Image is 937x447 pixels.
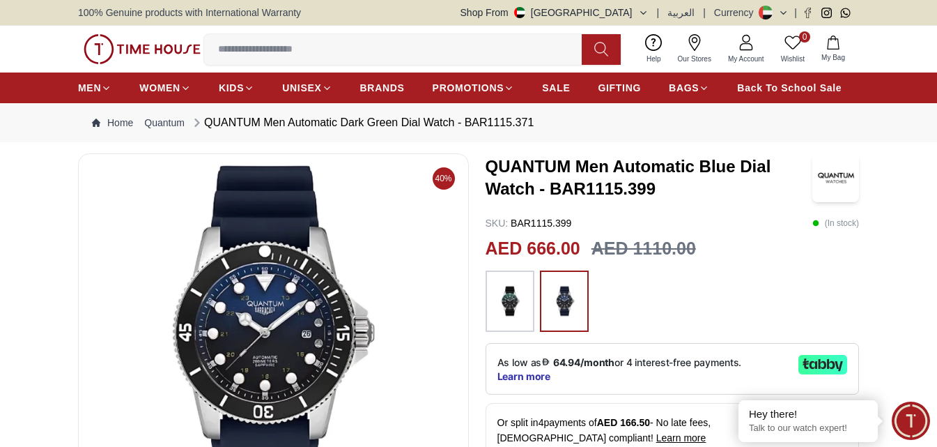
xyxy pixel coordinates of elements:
a: PROMOTIONS [433,75,515,100]
span: WOMEN [139,81,180,95]
span: PROMOTIONS [433,81,504,95]
a: SALE [542,75,570,100]
span: Learn more [656,432,706,444]
img: ... [493,278,527,325]
div: Chat Widget [892,402,930,440]
span: My Bag [816,52,851,63]
span: 100% Genuine products with International Warranty [78,6,301,20]
img: QUANTUM Men Automatic Blue Dial Watch - BAR1115.399 [812,153,859,202]
span: KIDS [219,81,244,95]
a: Help [638,31,669,67]
a: Back To School Sale [737,75,842,100]
div: QUANTUM Men Automatic Dark Green Dial Watch - BAR1115.371 [190,114,534,131]
a: BAGS [669,75,709,100]
span: SALE [542,81,570,95]
h3: QUANTUM Men Automatic Blue Dial Watch - BAR1115.399 [486,156,813,200]
span: SKU : [486,218,509,229]
span: Our Stores [672,54,717,64]
span: AED 166.50 [597,417,650,428]
a: Instagram [821,8,832,18]
button: Shop From[GEOGRAPHIC_DATA] [460,6,649,20]
a: BRANDS [360,75,405,100]
div: Currency [714,6,759,20]
div: Hey there! [749,407,867,421]
a: WOMEN [139,75,191,100]
span: | [794,6,797,20]
span: 40% [433,167,455,190]
a: Our Stores [669,31,720,67]
span: My Account [722,54,770,64]
h2: AED 666.00 [486,236,580,262]
span: Back To School Sale [737,81,842,95]
a: 0Wishlist [773,31,813,67]
span: | [657,6,660,20]
span: | [703,6,706,20]
a: Facebook [803,8,813,18]
p: Talk to our watch expert! [749,423,867,434]
a: MEN [78,75,111,100]
span: BRANDS [360,81,405,95]
span: Wishlist [775,54,810,64]
img: ... [84,34,201,63]
a: Whatsapp [840,8,851,18]
span: BAGS [669,81,699,95]
p: BAR1115.399 [486,216,572,230]
span: UNISEX [282,81,321,95]
span: 0 [799,31,810,43]
nav: Breadcrumb [78,103,859,142]
a: Quantum [144,116,185,130]
a: UNISEX [282,75,332,100]
span: GIFTING [598,81,641,95]
img: ... [547,278,582,325]
img: United Arab Emirates [514,7,525,18]
button: العربية [667,6,695,20]
a: GIFTING [598,75,641,100]
a: KIDS [219,75,254,100]
button: My Bag [813,33,853,66]
p: ( In stock ) [812,216,859,230]
span: MEN [78,81,101,95]
span: Help [641,54,667,64]
h3: AED 1110.00 [591,236,696,262]
a: Home [92,116,133,130]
